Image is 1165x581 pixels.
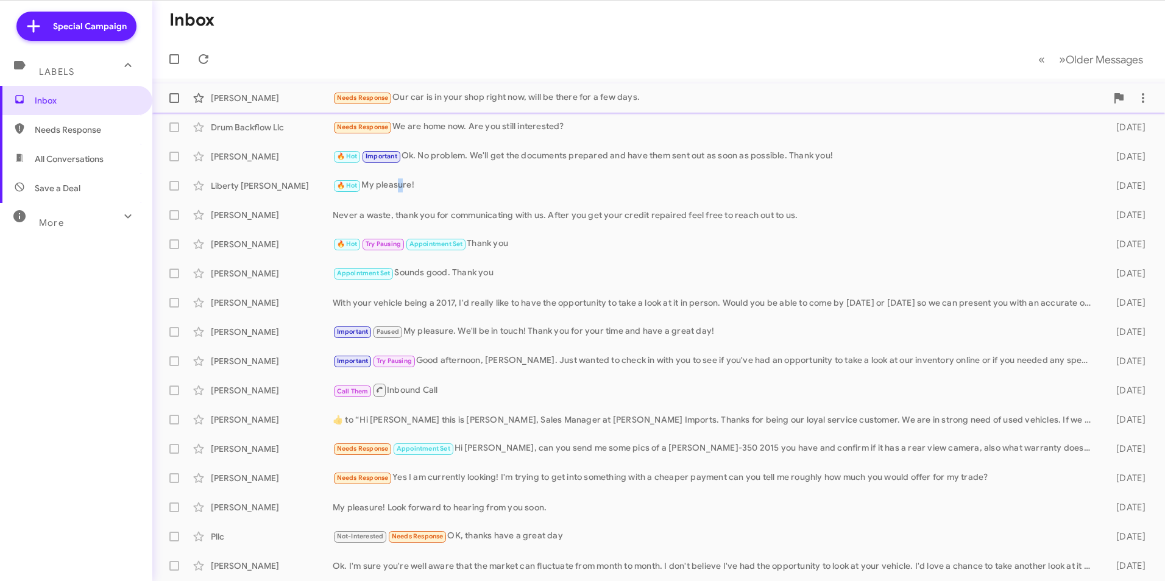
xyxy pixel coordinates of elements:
[333,442,1097,456] div: Hi [PERSON_NAME], can you send me some pics of a [PERSON_NAME]-350 2015 you have and confirm if i...
[397,445,450,452] span: Appointment Set
[211,238,333,250] div: [PERSON_NAME]
[333,209,1097,221] div: Never a waste, thank you for communicating with us. After you get your credit repaired feel free ...
[35,182,80,194] span: Save a Deal
[337,357,369,365] span: Important
[211,121,333,133] div: Drum Backflow Llc
[1059,52,1066,67] span: »
[35,124,138,136] span: Needs Response
[366,152,397,160] span: Important
[333,120,1097,134] div: We are home now. Are you still interested?
[1097,297,1155,309] div: [DATE]
[1052,47,1150,72] button: Next
[1066,53,1143,66] span: Older Messages
[1097,326,1155,338] div: [DATE]
[211,414,333,426] div: [PERSON_NAME]
[1097,150,1155,163] div: [DATE]
[333,297,1097,309] div: With your vehicle being a 2017, I'd really like to have the opportunity to take a look at it in p...
[337,269,391,277] span: Appointment Set
[377,328,399,336] span: Paused
[211,180,333,192] div: Liberty [PERSON_NAME]
[211,472,333,484] div: [PERSON_NAME]
[211,443,333,455] div: [PERSON_NAME]
[211,501,333,513] div: [PERSON_NAME]
[1097,238,1155,250] div: [DATE]
[337,532,384,540] span: Not-Interested
[366,240,401,248] span: Try Pausing
[333,382,1097,398] div: Inbound Call
[1031,47,1052,72] button: Previous
[337,445,389,452] span: Needs Response
[333,501,1097,513] div: My pleasure! Look forward to hearing from you soon.
[337,474,389,482] span: Needs Response
[211,560,333,572] div: [PERSON_NAME]
[39,217,64,228] span: More
[337,240,358,248] span: 🔥 Hot
[337,328,369,336] span: Important
[211,267,333,280] div: [PERSON_NAME]
[1097,267,1155,280] div: [DATE]
[16,12,136,41] a: Special Campaign
[337,152,358,160] span: 🔥 Hot
[1097,209,1155,221] div: [DATE]
[337,123,389,131] span: Needs Response
[1032,47,1150,72] nav: Page navigation example
[35,153,104,165] span: All Conversations
[1097,443,1155,455] div: [DATE]
[35,94,138,107] span: Inbox
[39,66,74,77] span: Labels
[211,297,333,309] div: [PERSON_NAME]
[333,91,1107,105] div: Our car is in your shop right now, will be there for a few days.
[211,530,333,543] div: Pllc
[333,237,1097,251] div: Thank you
[409,240,463,248] span: Appointment Set
[337,181,358,189] span: 🔥 Hot
[169,10,214,30] h1: Inbox
[1038,52,1045,67] span: «
[211,355,333,367] div: [PERSON_NAME]
[1097,414,1155,426] div: [DATE]
[377,357,412,365] span: Try Pausing
[1097,384,1155,396] div: [DATE]
[211,326,333,338] div: [PERSON_NAME]
[1097,472,1155,484] div: [DATE]
[1097,501,1155,513] div: [DATE]
[53,20,127,32] span: Special Campaign
[333,560,1097,572] div: Ok. I'm sure you're well aware that the market can fluctuate from month to month. I don't believe...
[337,94,389,102] span: Needs Response
[1097,355,1155,367] div: [DATE]
[333,266,1097,280] div: Sounds good. Thank you
[333,149,1097,163] div: Ok. No problem. We'll get the documents prepared and have them sent out as soon as possible. Than...
[211,384,333,396] div: [PERSON_NAME]
[333,354,1097,368] div: Good afternoon, [PERSON_NAME]. Just wanted to check in with you to see if you've had an opportuni...
[333,471,1097,485] div: Yes I am currently looking! I'm trying to get into something with a cheaper payment can you tell ...
[333,325,1097,339] div: My pleasure. We'll be in touch! Thank you for your time and have a great day!
[392,532,444,540] span: Needs Response
[211,92,333,104] div: [PERSON_NAME]
[211,209,333,221] div: [PERSON_NAME]
[337,387,369,395] span: Call Them
[1097,560,1155,572] div: [DATE]
[1097,121,1155,133] div: [DATE]
[333,178,1097,192] div: My pleasure!
[333,529,1097,543] div: OK, thanks have a great day
[211,150,333,163] div: [PERSON_NAME]
[333,414,1097,426] div: ​👍​ to “ Hi [PERSON_NAME] this is [PERSON_NAME], Sales Manager at [PERSON_NAME] Imports. Thanks f...
[1097,180,1155,192] div: [DATE]
[1097,530,1155,543] div: [DATE]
